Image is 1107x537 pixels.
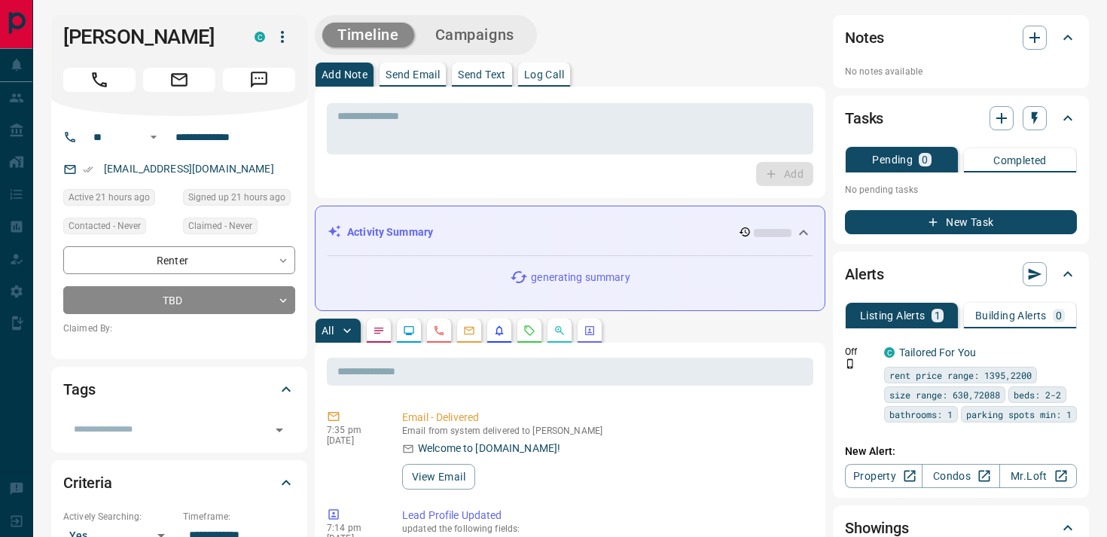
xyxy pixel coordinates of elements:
div: Mon Aug 11 2025 [183,189,295,210]
p: No notes available [845,65,1077,78]
span: parking spots min: 1 [966,407,1072,422]
svg: Email Verified [83,164,93,175]
svg: Push Notification Only [845,359,855,369]
a: Tailored For You [899,346,976,359]
span: Claimed - Never [188,218,252,233]
p: Email - Delivered [402,410,807,426]
p: Send Email [386,69,440,80]
div: Alerts [845,256,1077,292]
div: Tasks [845,100,1077,136]
a: Mr.Loft [999,464,1077,488]
span: Signed up 21 hours ago [188,190,285,205]
span: Active 21 hours ago [69,190,150,205]
p: 0 [922,154,928,165]
h2: Notes [845,26,884,50]
svg: Requests [523,325,535,337]
svg: Listing Alerts [493,325,505,337]
p: updated the following fields: [402,523,807,534]
p: Send Text [458,69,506,80]
div: Criteria [63,465,295,501]
p: All [322,325,334,336]
span: Email [143,68,215,92]
span: beds: 2-2 [1014,387,1061,402]
h2: Alerts [845,262,884,286]
p: Log Call [524,69,564,80]
a: Condos [922,464,999,488]
div: Notes [845,20,1077,56]
p: Claimed By: [63,322,295,335]
p: Welcome to [DOMAIN_NAME]! [418,441,560,456]
svg: Lead Browsing Activity [403,325,415,337]
p: Timeframe: [183,510,295,523]
div: Tags [63,371,295,407]
button: Open [269,420,290,441]
svg: Agent Actions [584,325,596,337]
p: 7:35 pm [327,425,380,435]
p: Actively Searching: [63,510,175,523]
p: 1 [935,310,941,321]
h2: Criteria [63,471,112,495]
div: condos.ca [255,32,265,42]
span: Message [223,68,295,92]
p: Pending [872,154,913,165]
span: rent price range: 1395,2200 [889,368,1032,383]
p: Activity Summary [347,224,433,240]
p: 7:14 pm [327,523,380,533]
button: Open [145,128,163,146]
div: Renter [63,246,295,274]
p: Add Note [322,69,367,80]
div: TBD [63,286,295,314]
p: Completed [993,155,1047,166]
p: generating summary [531,270,630,285]
div: condos.ca [884,347,895,358]
p: [DATE] [327,435,380,446]
p: Email from system delivered to [PERSON_NAME] [402,426,807,436]
a: [EMAIL_ADDRESS][DOMAIN_NAME] [104,163,274,175]
p: 0 [1056,310,1062,321]
p: Lead Profile Updated [402,508,807,523]
button: Campaigns [420,23,529,47]
span: Call [63,68,136,92]
button: View Email [402,464,475,490]
button: New Task [845,210,1077,234]
button: Timeline [322,23,414,47]
svg: Calls [433,325,445,337]
span: size range: 630,72088 [889,387,1000,402]
p: No pending tasks [845,178,1077,201]
p: Off [845,345,875,359]
div: Mon Aug 11 2025 [63,189,175,210]
h1: [PERSON_NAME] [63,25,232,49]
p: Listing Alerts [860,310,926,321]
svg: Notes [373,325,385,337]
p: Building Alerts [975,310,1047,321]
h2: Tags [63,377,95,401]
div: Activity Summary [328,218,813,246]
a: Property [845,464,922,488]
h2: Tasks [845,106,883,130]
svg: Emails [463,325,475,337]
p: New Alert: [845,444,1077,459]
span: bathrooms: 1 [889,407,953,422]
span: Contacted - Never [69,218,141,233]
svg: Opportunities [553,325,566,337]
